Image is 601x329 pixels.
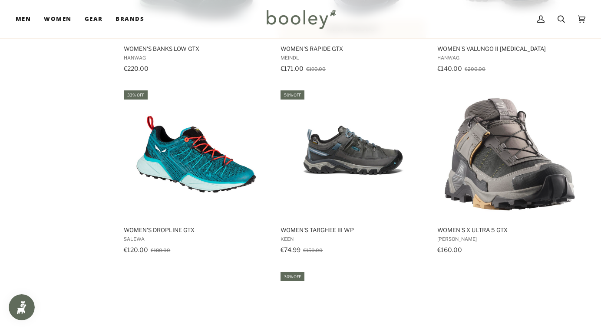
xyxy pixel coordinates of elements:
[281,226,425,234] span: Women's Targhee III WP
[9,294,35,320] iframe: Button to open loyalty program pop-up
[303,247,323,253] span: €150.00
[437,246,462,253] span: €160.00
[288,89,418,219] img: Keen Women's Targhee III WP Magnet / Atlantic Blue - Booley Galway
[131,89,261,219] img: Salewa Women's Dropline GTX Ocean / Canal Blue - Booley Galway
[281,272,304,281] div: 30% off
[124,90,148,100] div: 33% off
[16,15,31,23] span: Men
[436,89,583,256] a: Women's X Ultra 5 GTX
[281,90,304,100] div: 50% off
[281,236,425,242] span: Keen
[124,236,268,242] span: Salewa
[437,236,582,242] span: [PERSON_NAME]
[124,226,268,234] span: Women's Dropline GTX
[116,15,144,23] span: Brands
[279,89,426,256] a: Women's Targhee III WP
[124,246,148,253] span: €120.00
[124,45,268,53] span: Women's Banks Low GTX
[281,246,300,253] span: €74.99
[437,55,582,61] span: Hanwag
[281,65,304,72] span: €171.00
[151,247,170,253] span: €180.00
[437,226,582,234] span: Women's X Ultra 5 GTX
[306,66,326,72] span: €190.00
[465,66,485,72] span: €200.00
[44,15,71,23] span: Women
[281,55,425,61] span: Meindl
[437,45,582,53] span: Women's Valungo II [MEDICAL_DATA]
[122,89,270,256] a: Women's Dropline GTX
[445,89,575,219] img: Salomon Women's X Ultra 5 GTX Plum Kitten / Nine Iron / Soft Clay - Booley Galway
[85,15,103,23] span: Gear
[124,65,149,72] span: €220.00
[124,55,268,61] span: Hanwag
[281,45,425,53] span: Women's Rapide GTX
[437,65,462,72] span: €140.00
[263,7,339,32] img: Booley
